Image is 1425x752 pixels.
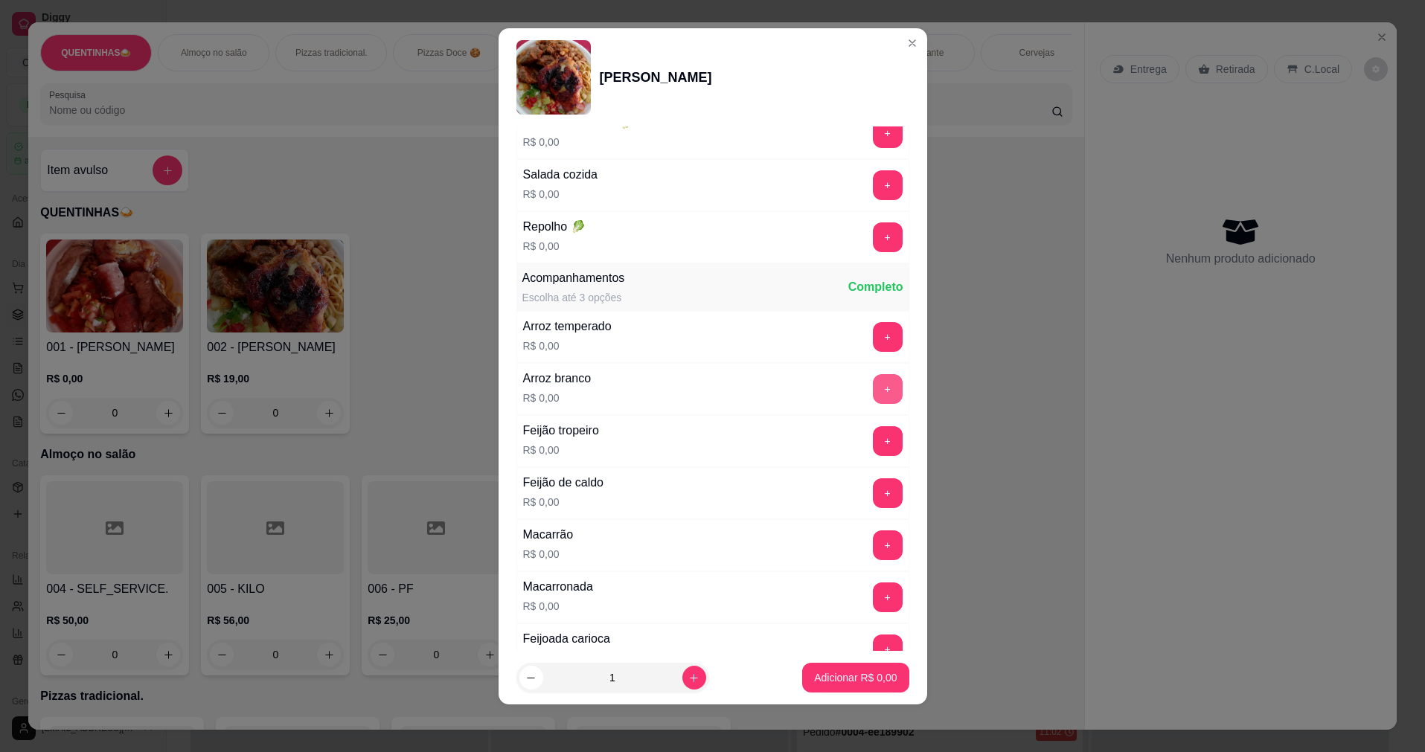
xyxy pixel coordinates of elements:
div: Repolho 🥬 [523,218,586,236]
button: add [873,582,903,612]
p: R$ 0,00 [523,443,599,457]
div: Feijão tropeiro [523,422,599,440]
button: add [873,530,903,560]
div: Macarronada [523,578,593,596]
div: [PERSON_NAME] [600,67,712,88]
button: increase-product-quantity [682,666,706,690]
div: Feijão de caldo [523,474,604,492]
button: add [873,426,903,456]
p: R$ 0,00 [523,135,636,150]
p: R$ 0,00 [523,547,574,562]
button: add [873,634,903,664]
p: R$ 0,00 [523,239,586,254]
p: R$ 0,00 [523,187,598,202]
div: Arroz branco [523,370,592,388]
div: Arroz temperado [523,318,612,335]
button: add [873,374,903,404]
div: Escolha até 3 opções [522,290,625,305]
div: Acompanhamentos [522,269,625,287]
p: R$ 0,00 [523,338,612,353]
p: R$ 0,00 [523,391,592,405]
p: R$ 0,00 [523,599,593,614]
div: Macarrão [523,526,574,544]
p: Adicionar R$ 0,00 [814,670,897,685]
button: add [873,478,903,508]
div: Completo [848,278,903,296]
div: Feijoada carioca [523,630,610,648]
button: add [873,170,903,200]
img: product-image [516,40,591,115]
button: add [873,322,903,352]
button: decrease-product-quantity [519,666,543,690]
button: add [873,118,903,148]
button: Close [900,31,924,55]
button: Adicionar R$ 0,00 [802,663,909,692]
p: R$ 0,00 [523,495,604,510]
div: Salada cozida [523,166,598,184]
button: add [873,222,903,252]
